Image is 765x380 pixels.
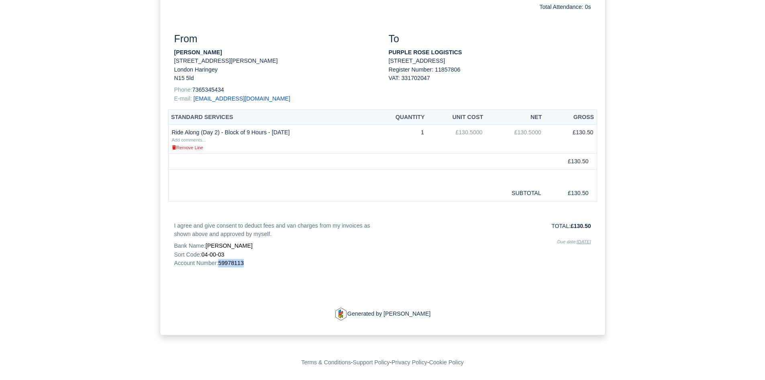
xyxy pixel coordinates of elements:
p: I agree and give consent to deduct fees and van charges from my invoices as shown above and appro... [174,222,377,239]
p: Generated by [PERSON_NAME] [174,308,591,320]
a: Remove Line [172,144,203,150]
p: N15 5ld [174,74,377,82]
p: [STREET_ADDRESS] [389,57,591,65]
p: 7365345434 [174,86,377,94]
a: Support Policy [353,359,390,366]
a: Add comments... [172,136,206,143]
td: £130.50 [545,154,597,170]
th: Net [486,110,545,125]
td: £130.50 [545,185,597,201]
td: £130.5000 [486,124,545,154]
td: Ride Along (Day 2) - Block of 9 Hours - [DATE] [168,124,371,154]
td: 1 [371,124,427,154]
span: 59978113 [218,260,243,266]
th: Quantity [371,110,427,125]
div: VAT: 331702047 [389,74,591,82]
div: Register Number: 11857806 [383,66,597,83]
small: Remove Line [172,145,203,150]
th: Standard Services [168,110,371,125]
a: [EMAIL_ADDRESS][DOMAIN_NAME] [194,95,290,102]
th: Unit Cost [427,110,486,125]
span: Phone: [174,86,192,93]
p: Bank Name: [174,242,377,250]
p: [STREET_ADDRESS][PERSON_NAME] [174,57,377,65]
span: E-mail: [174,95,192,102]
p: Account Number: [174,259,377,267]
i: Due date: [557,239,591,244]
a: Terms & Conditions [301,359,351,366]
span: 04-00-03 [202,251,224,258]
h3: To [389,33,591,45]
th: Gross [545,110,597,125]
p: TOTAL: [389,222,591,230]
strong: PURPLE ROSE LOGISTICS [389,49,462,55]
small: Add comments... [172,138,206,142]
td: SUBTOTAL [486,185,545,201]
h6: Total Attendance: 0s [496,4,591,10]
td: £130.5000 [427,124,486,154]
strong: £130.50 [571,223,591,229]
h3: From [174,33,377,45]
span: [PERSON_NAME] [206,242,253,249]
div: - - - [154,358,612,367]
a: Cookie Policy [429,359,463,366]
td: £130.50 [545,124,597,154]
strong: [PERSON_NAME] [174,49,222,55]
u: [DATE] [577,239,591,244]
p: London Haringey [174,66,377,74]
p: Sort Code: [174,251,377,259]
a: Privacy Policy [392,359,427,366]
iframe: Chat Widget [725,341,765,380]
